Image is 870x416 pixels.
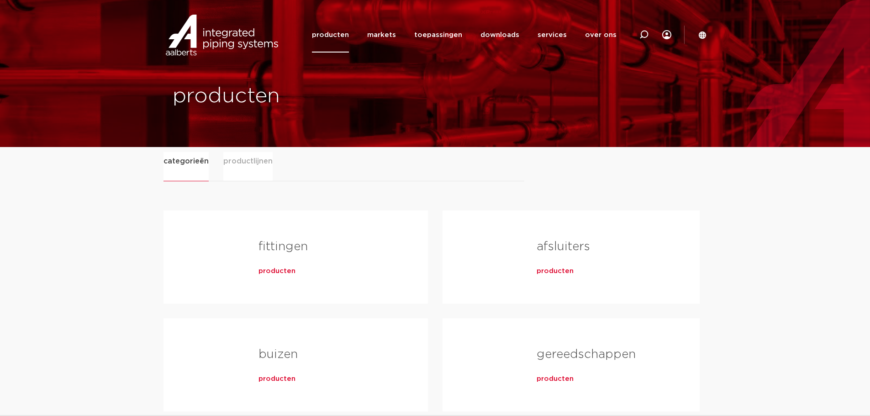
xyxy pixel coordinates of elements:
span: productlijnen [223,152,273,170]
a: producten [258,267,295,276]
a: producten [312,17,349,53]
nav: Menu [312,17,617,53]
a: producten [537,374,574,384]
a: markets [367,17,396,53]
a: gereedschappen [537,348,636,360]
a: services [538,17,567,53]
a: buizen [258,348,298,360]
a: downloads [480,17,519,53]
h1: producten [173,82,431,111]
a: toepassingen [414,17,462,53]
span: categorieën [163,152,209,170]
a: producten [258,374,295,384]
a: over ons [585,17,617,53]
a: producten [537,267,574,276]
a: fittingen [258,241,308,253]
a: afsluiters [537,241,590,253]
